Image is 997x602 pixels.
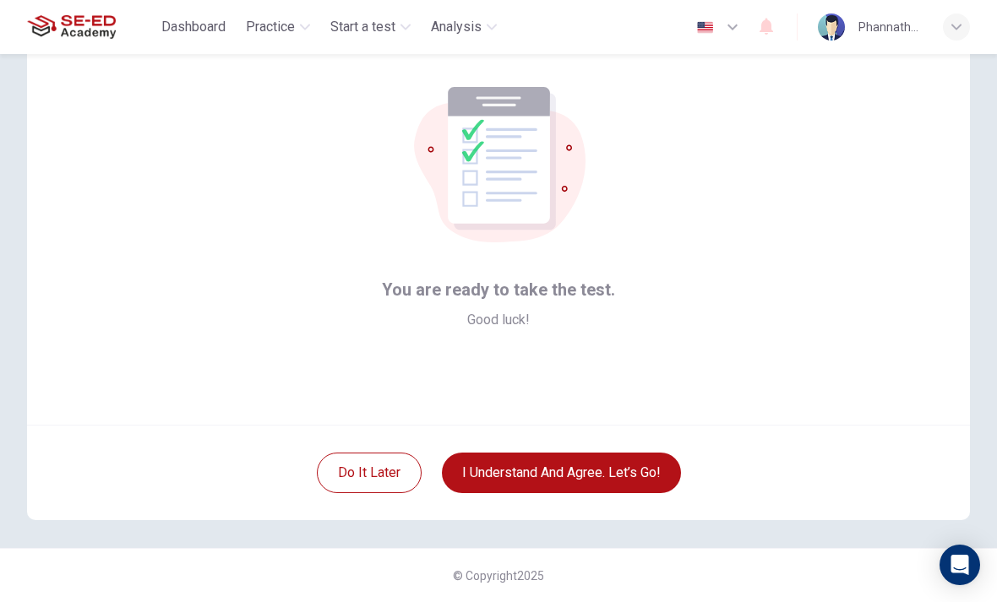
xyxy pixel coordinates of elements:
button: I understand and agree. Let’s go! [442,453,681,493]
span: Good luck! [467,310,530,330]
button: Do it later [317,453,422,493]
a: SE-ED Academy logo [27,10,155,44]
button: Practice [239,12,317,42]
span: Start a test [330,17,395,37]
span: Analysis [431,17,482,37]
button: Analysis [424,12,504,42]
button: Dashboard [155,12,232,42]
span: Practice [246,17,295,37]
img: en [695,21,716,34]
div: Open Intercom Messenger [940,545,980,585]
img: SE-ED Academy logo [27,10,116,44]
span: © Copyright 2025 [453,569,544,583]
div: Phannathorn Promraksa [858,17,923,37]
button: Start a test [324,12,417,42]
span: Dashboard [161,17,226,37]
span: You are ready to take the test. [382,276,615,303]
img: Profile picture [818,14,845,41]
